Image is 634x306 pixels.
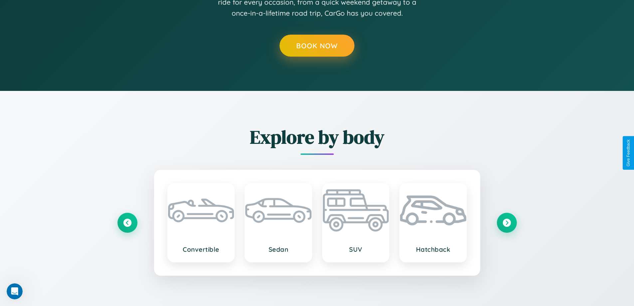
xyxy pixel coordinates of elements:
h3: Hatchback [407,245,460,253]
button: Book Now [280,35,354,57]
h3: Convertible [175,245,228,253]
h2: Explore by body [117,124,517,150]
h3: Sedan [252,245,305,253]
div: Give Feedback [626,140,631,166]
h3: SUV [329,245,382,253]
iframe: Intercom live chat [7,283,23,299]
